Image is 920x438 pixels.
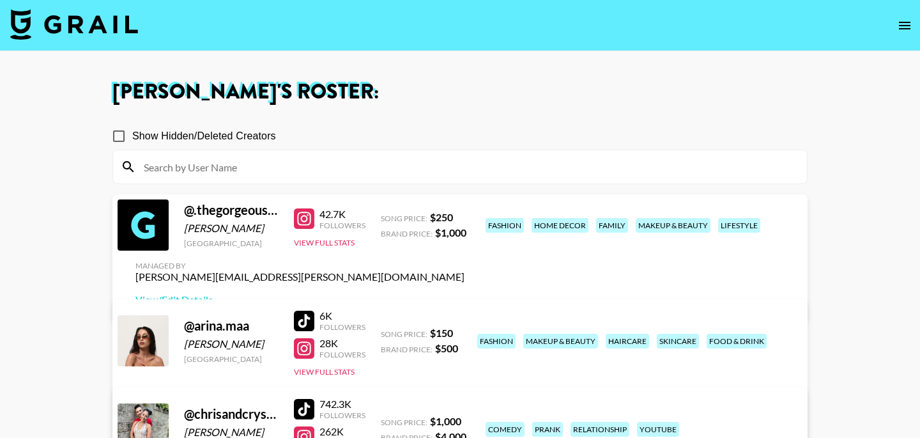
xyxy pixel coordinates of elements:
[381,229,433,239] span: Brand Price:
[532,218,588,233] div: home decor
[523,334,598,348] div: makeup & beauty
[657,334,699,348] div: skincare
[184,354,279,364] div: [GEOGRAPHIC_DATA]
[319,309,365,322] div: 6K
[184,202,279,218] div: @ .thegorgeousdoll
[637,422,679,437] div: youtube
[707,334,767,348] div: food & drink
[435,226,466,239] strong: $ 1,000
[135,261,464,270] div: Managed By
[430,415,461,427] strong: $ 1,000
[532,422,563,437] div: prank
[184,338,279,350] div: [PERSON_NAME]
[596,218,628,233] div: family
[636,218,710,233] div: makeup & beauty
[294,367,355,377] button: View Full Stats
[571,422,629,437] div: relationship
[486,218,524,233] div: fashion
[606,334,649,348] div: haircare
[135,293,464,306] a: View/Edit Details
[319,398,365,411] div: 742.3K
[135,270,464,283] div: [PERSON_NAME][EMAIL_ADDRESS][PERSON_NAME][DOMAIN_NAME]
[430,211,453,223] strong: $ 250
[319,208,365,221] div: 42.7K
[319,221,365,230] div: Followers
[10,9,138,40] img: Grail Talent
[381,329,427,339] span: Song Price:
[477,334,516,348] div: fashion
[184,239,279,248] div: [GEOGRAPHIC_DATA]
[184,222,279,235] div: [PERSON_NAME]
[892,13,917,38] button: open drawer
[112,82,808,102] h1: [PERSON_NAME] 's Roster:
[184,406,279,422] div: @ chrisandcrystal1
[132,129,276,144] span: Show Hidden/Deleted Creators
[136,157,799,177] input: Search by User Name
[319,350,365,359] div: Followers
[319,337,365,350] div: 28K
[294,238,355,247] button: View Full Stats
[319,322,365,332] div: Followers
[184,318,279,334] div: @ arina.maa
[319,425,365,438] div: 262K
[381,345,433,354] span: Brand Price:
[381,418,427,427] span: Song Price:
[430,327,453,339] strong: $ 150
[718,218,760,233] div: lifestyle
[486,422,525,437] div: comedy
[435,342,458,354] strong: $ 500
[319,411,365,420] div: Followers
[381,214,427,223] span: Song Price:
